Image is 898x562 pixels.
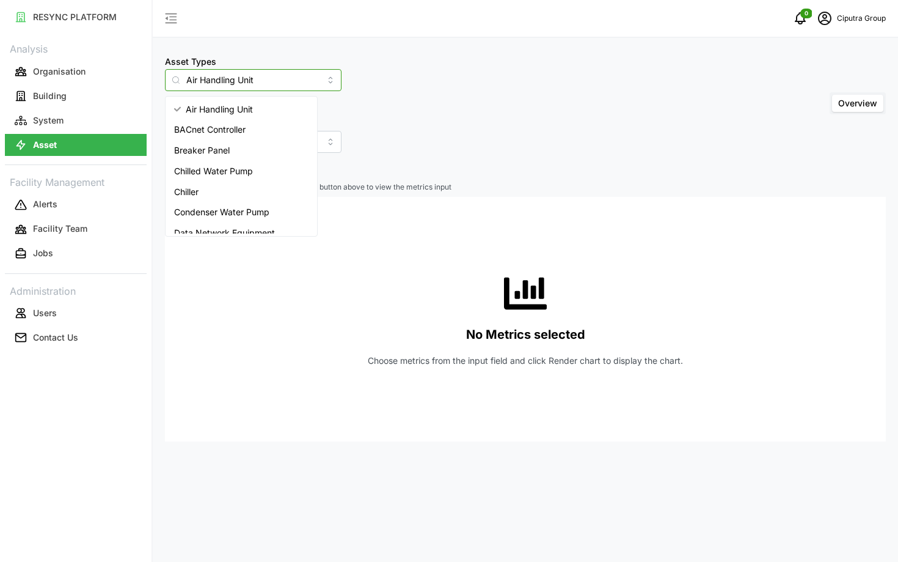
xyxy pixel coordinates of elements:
a: Alerts [5,193,147,217]
button: Organisation [5,61,147,83]
a: Users [5,301,147,325]
span: BACnet Controller [174,123,246,136]
p: Jobs [33,247,53,259]
button: Alerts [5,194,147,216]
p: Building [33,90,67,102]
p: Contact Us [33,331,78,344]
p: Choose metrics from the input field and click Render chart to display the chart. [368,355,683,367]
button: schedule [812,6,837,31]
button: Contact Us [5,327,147,349]
button: notifications [788,6,812,31]
p: Facility Management [5,172,147,190]
p: Facility Team [33,223,87,235]
p: System [33,114,64,127]
span: Air Handling Unit [186,103,253,116]
label: Asset Types [165,55,216,68]
p: Ciputra Group [837,13,886,24]
a: RESYNC PLATFORM [5,5,147,29]
button: Asset [5,134,147,156]
button: Building [5,85,147,107]
span: Condenser Water Pump [174,205,269,219]
p: Analysis [5,39,147,57]
button: RESYNC PLATFORM [5,6,147,28]
button: System [5,109,147,131]
span: Overview [838,98,877,108]
span: Breaker Panel [174,144,230,157]
span: Chilled Water Pump [174,165,253,178]
button: Jobs [5,243,147,265]
a: Building [5,84,147,108]
p: No Metrics selected [466,325,585,345]
p: Administration [5,281,147,299]
p: Organisation [33,65,86,78]
a: Contact Us [5,325,147,350]
p: Alerts [33,198,57,210]
p: Users [33,307,57,319]
button: Facility Team [5,218,147,240]
a: Asset [5,133,147,157]
p: RESYNC PLATFORM [33,11,117,23]
span: Chiller [174,185,199,199]
span: Data Network Equipment [174,226,275,240]
span: 0 [805,9,808,18]
a: Jobs [5,242,147,266]
a: Organisation [5,59,147,84]
a: Facility Team [5,217,147,242]
p: Asset [33,139,57,151]
button: Users [5,302,147,324]
a: System [5,108,147,133]
p: Select items in the 'Select Locations/Assets' button above to view the metrics input [165,182,886,193]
